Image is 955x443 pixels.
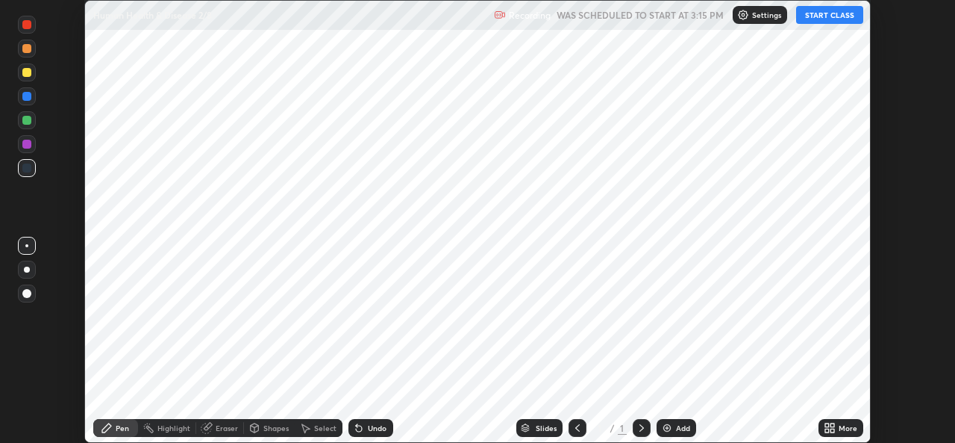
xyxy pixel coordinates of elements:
div: Eraser [216,424,238,432]
div: Highlight [157,424,190,432]
p: Settings [752,11,781,19]
img: add-slide-button [661,422,673,434]
div: Add [676,424,690,432]
h5: WAS SCHEDULED TO START AT 3:15 PM [557,8,724,22]
img: class-settings-icons [737,9,749,21]
div: Pen [116,424,129,432]
p: Recording [509,10,551,21]
p: Human Health & Disease 2/8 [93,9,212,21]
button: START CLASS [796,6,863,24]
div: Select [314,424,336,432]
div: 1 [618,421,627,435]
div: Shapes [263,424,289,432]
div: / [610,424,615,433]
div: Slides [536,424,557,432]
div: More [839,424,857,432]
img: recording.375f2c34.svg [494,9,506,21]
div: 1 [592,424,607,433]
div: Undo [368,424,386,432]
